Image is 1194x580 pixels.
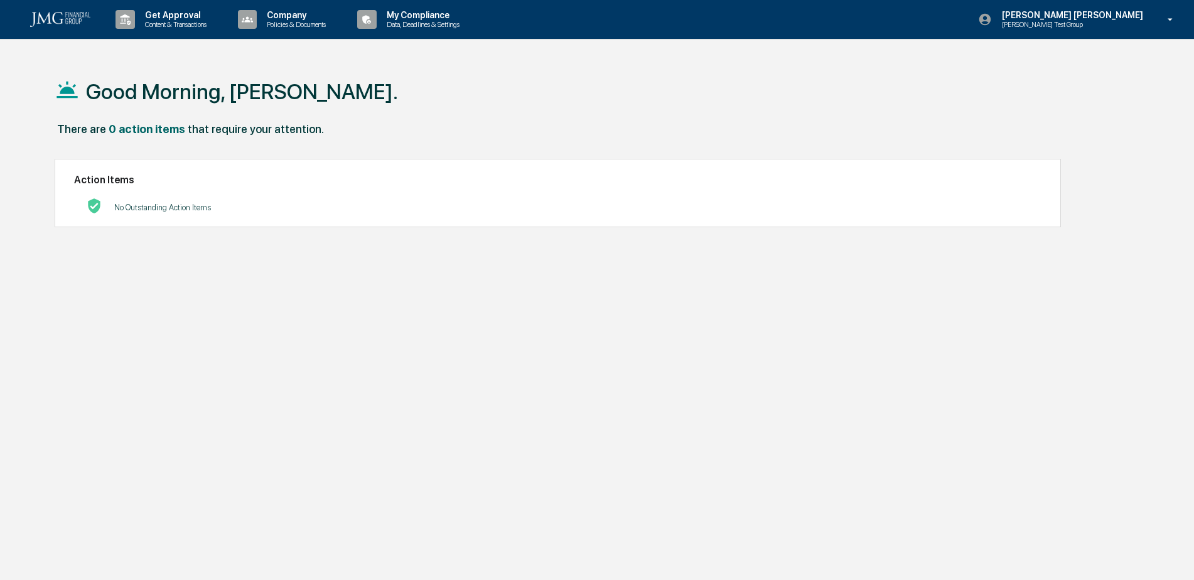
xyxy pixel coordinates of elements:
[135,10,213,20] p: Get Approval
[135,20,213,29] p: Content & Transactions
[377,20,466,29] p: Data, Deadlines & Settings
[30,12,90,27] img: logo
[114,203,211,212] p: No Outstanding Action Items
[992,10,1149,20] p: [PERSON_NAME] [PERSON_NAME]
[87,198,102,213] img: No Actions logo
[86,79,398,104] h1: Good Morning, [PERSON_NAME].
[257,20,332,29] p: Policies & Documents
[74,174,1041,186] h2: Action Items
[188,122,324,136] div: that require your attention.
[257,10,332,20] p: Company
[109,122,185,136] div: 0 action items
[992,20,1115,29] p: [PERSON_NAME] Test Group
[377,10,466,20] p: My Compliance
[57,122,106,136] div: There are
